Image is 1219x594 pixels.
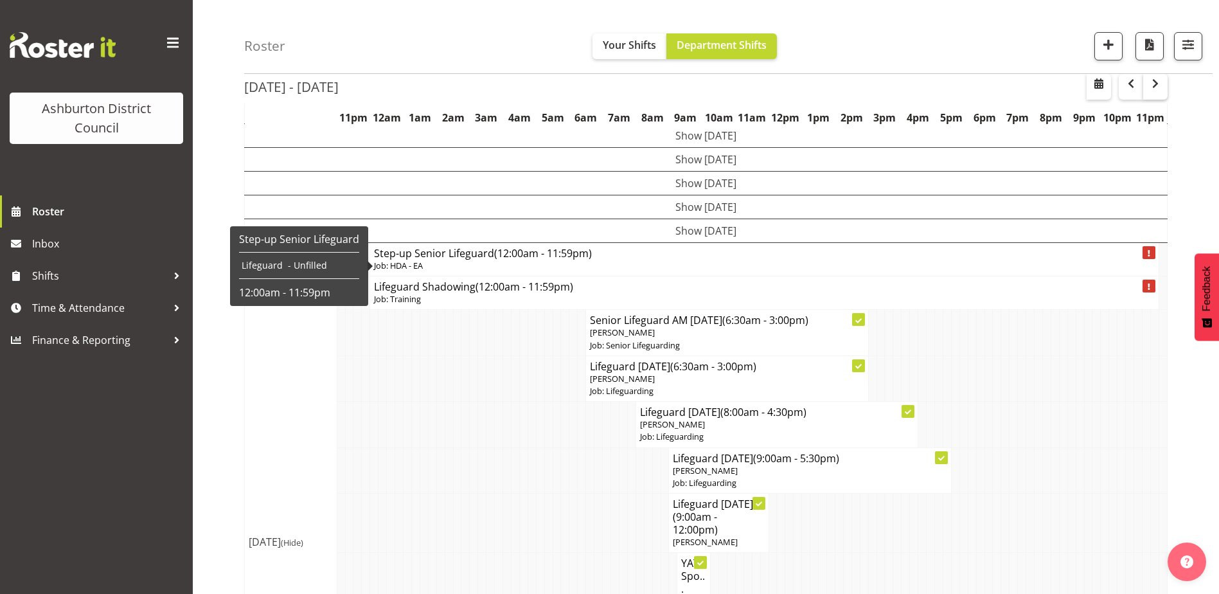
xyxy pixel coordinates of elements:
[902,103,935,132] th: 4pm
[640,419,705,430] span: [PERSON_NAME]
[22,99,170,138] div: Ashburton District Council
[436,103,470,132] th: 2am
[673,465,738,476] span: [PERSON_NAME]
[32,298,167,318] span: Time & Attendance
[835,103,868,132] th: 2pm
[592,33,666,59] button: Your Shifts
[337,103,370,132] th: 11pm
[32,330,167,350] span: Finance & Reporting
[374,280,1155,293] h4: Lifeguard Shadowing
[673,477,947,489] p: Job: Lifeguarding
[1135,32,1164,60] button: Download a PDF of the roster according to the set date range.
[673,498,764,536] h4: Lifeguard [DATE]
[769,103,802,132] th: 12pm
[494,246,592,260] span: (12:00am - 11:59pm)
[476,280,573,294] span: (12:00am - 11:59pm)
[1094,32,1123,60] button: Add a new shift
[590,339,864,352] p: Job: Senior Lifeguarding
[536,103,569,132] th: 5am
[735,103,769,132] th: 11am
[590,327,655,338] span: [PERSON_NAME]
[374,260,1155,272] p: Job: HDA - EA
[281,537,303,548] span: (Hide)
[244,39,285,53] h4: Roster
[1035,103,1068,132] th: 8pm
[590,373,655,384] span: [PERSON_NAME]
[1180,555,1193,568] img: help-xxl-2.png
[968,103,1001,132] th: 6pm
[934,103,968,132] th: 5pm
[673,452,947,465] h4: Lifeguard [DATE]
[245,124,1168,148] td: Show [DATE]
[1195,253,1219,341] button: Feedback - Show survey
[10,32,116,58] img: Rosterit website logo
[640,406,914,419] h4: Lifeguard [DATE]
[640,431,914,443] p: Job: Lifeguarding
[245,172,1168,195] td: Show [DATE]
[1067,103,1101,132] th: 9pm
[470,103,503,132] th: 3am
[32,202,186,221] span: Roster
[374,247,1155,260] h4: Step-up Senior Lifeguard
[239,285,359,300] p: 12:00am - 11:59pm
[239,233,359,246] h6: Step-up Senior Lifeguard
[288,259,327,271] span: - Unfilled
[569,103,603,132] th: 6am
[239,259,285,272] td: Lifeguard
[603,38,656,52] span: Your Shifts
[802,103,835,132] th: 1pm
[666,33,777,59] button: Department Shifts
[374,293,1155,305] p: Job: Training
[722,313,808,327] span: (6:30am - 3:00pm)
[1134,103,1168,132] th: 11pm
[702,103,736,132] th: 10am
[245,148,1168,172] td: Show [DATE]
[590,385,864,397] p: Job: Lifeguarding
[673,536,738,548] span: [PERSON_NAME]
[245,219,1168,243] td: Show [DATE]
[1101,103,1134,132] th: 10pm
[753,451,839,465] span: (9:00am - 5:30pm)
[603,103,636,132] th: 7am
[636,103,669,132] th: 8am
[370,103,404,132] th: 12am
[244,78,339,95] h2: [DATE] - [DATE]
[590,360,864,373] h4: Lifeguard [DATE]
[1001,103,1035,132] th: 7pm
[1087,74,1111,100] button: Select a specific date within the roster.
[868,103,902,132] th: 3pm
[32,266,167,285] span: Shifts
[669,103,702,132] th: 9am
[403,103,436,132] th: 1am
[1174,32,1202,60] button: Filter Shifts
[245,195,1168,219] td: Show [DATE]
[677,38,767,52] span: Department Shifts
[32,234,186,253] span: Inbox
[673,510,718,537] span: (9:00am - 12:00pm)
[503,103,537,132] th: 4am
[670,359,756,373] span: (6:30am - 3:00pm)
[590,314,864,327] h4: Senior Lifeguard AM [DATE]
[1201,266,1213,311] span: Feedback
[720,405,806,419] span: (8:00am - 4:30pm)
